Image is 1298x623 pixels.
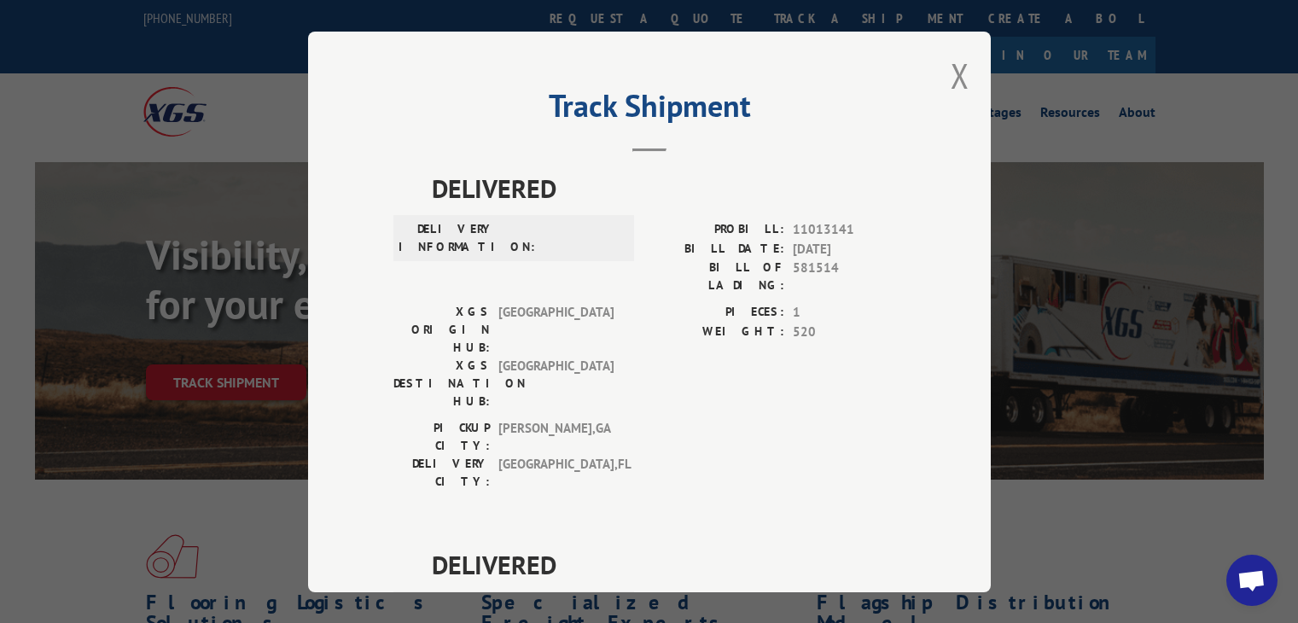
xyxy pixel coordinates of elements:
span: [DATE] [793,239,905,259]
label: DELIVERY CITY: [393,455,490,491]
label: DELIVERY INFORMATION: [399,220,495,256]
span: DELIVERED [432,545,905,584]
label: XGS ORIGIN HUB: [393,303,490,357]
label: WEIGHT: [649,322,784,341]
span: 520 [793,322,905,341]
span: 11013141 [793,220,905,240]
span: [GEOGRAPHIC_DATA] , FL [498,455,614,491]
label: PIECES: [649,303,784,323]
span: [GEOGRAPHIC_DATA] [498,303,614,357]
span: [GEOGRAPHIC_DATA] [498,357,614,410]
label: BILL DATE: [649,239,784,259]
span: DELIVERED [432,169,905,207]
h2: Track Shipment [393,94,905,126]
span: [PERSON_NAME] , GA [498,419,614,455]
label: PROBILL: [649,220,784,240]
span: 1 [793,303,905,323]
button: Close modal [951,53,969,98]
label: PICKUP CITY: [393,419,490,455]
div: Open chat [1226,555,1278,606]
label: XGS DESTINATION HUB: [393,357,490,410]
span: 581514 [793,259,905,294]
label: BILL OF LADING: [649,259,784,294]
